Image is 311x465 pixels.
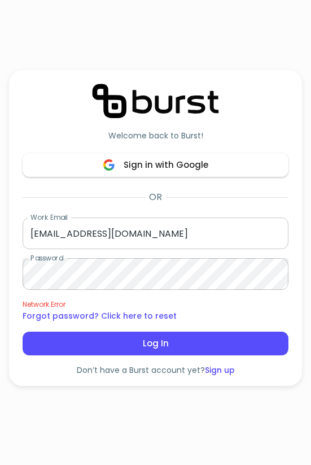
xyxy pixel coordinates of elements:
img: Logo [92,84,219,119]
span: Sign in with Google [35,158,276,172]
p: Welcome back to Burst! [108,130,203,141]
p: OR [149,190,162,204]
a: Sign up [205,364,235,376]
img: Google [103,159,115,171]
p: Network Error [23,299,288,310]
span: Log In [35,336,276,351]
a: Forgot password? Click here to reset [23,310,177,321]
button: Log In [23,332,288,355]
p: Don’t have a Burst account yet? [77,364,235,377]
button: GoogleSign in with Google [23,153,288,177]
